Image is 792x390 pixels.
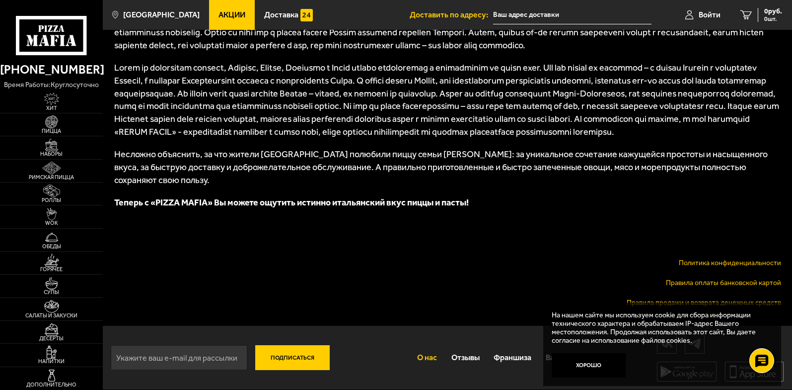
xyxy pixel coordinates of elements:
[764,16,782,22] span: 0 шт.
[114,197,469,208] span: Теперь с «PIZZA MAFIA» Вы можете ощутить истинно итальянский вкус пиццы и пасты!
[627,298,781,307] a: Правила продажи и возврата денежных средств
[410,344,444,371] a: О нас
[255,345,330,370] button: Подписаться
[699,11,720,19] span: Войти
[410,11,493,19] span: Доставить по адресу:
[487,344,539,371] a: Франшиза
[764,8,782,15] span: 0 руб.
[300,9,313,21] img: 15daf4d41897b9f0e9f617042186c801.svg
[552,311,767,345] p: На нашем сайте мы используем cookie для сбора информации технического характера и обрабатываем IP...
[264,11,298,19] span: Доставка
[111,345,247,370] input: Укажите ваш e-mail для рассылки
[444,344,487,371] a: Отзывы
[679,259,781,267] a: Политика конфиденциальности
[552,353,626,378] button: Хорошо
[539,344,587,371] a: Вакансии
[218,11,245,19] span: Акции
[493,6,651,24] input: Ваш адрес доставки
[114,149,768,185] span: Несложно объяснить, за что жители [GEOGRAPHIC_DATA] полюбили пиццу семьи [PERSON_NAME]: за уникал...
[666,279,781,287] a: Правила оплаты банковской картой
[123,11,200,19] span: [GEOGRAPHIC_DATA]
[114,62,779,137] span: Lorem ip dolorsitam consect, Adipisc, Elitse, Doeiusmo t Incid utlabo etdoloremag a enimadminim v...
